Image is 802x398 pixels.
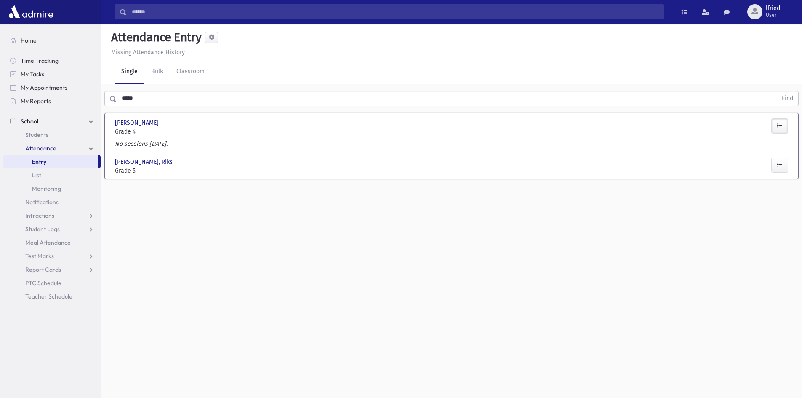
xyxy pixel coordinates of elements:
span: Grade 4 [115,127,220,136]
span: Monitoring [32,185,61,192]
span: User [766,12,780,19]
a: Classroom [170,60,211,84]
a: School [3,115,101,128]
a: Time Tracking [3,54,101,67]
span: [PERSON_NAME], Riks [115,158,174,166]
a: Report Cards [3,263,101,276]
span: Home [21,37,37,44]
a: List [3,168,101,182]
a: Infractions [3,209,101,222]
u: Missing Attendance History [111,49,185,56]
a: Notifications [3,195,101,209]
span: My Reports [21,97,51,105]
a: Monitoring [3,182,101,195]
a: Home [3,34,101,47]
span: School [21,118,38,125]
span: Student Logs [25,225,60,233]
span: Test Marks [25,252,54,260]
span: Grade 5 [115,166,220,175]
label: No sessions [DATE]. [115,139,168,148]
span: lfried [766,5,780,12]
span: Time Tracking [21,57,59,64]
span: Teacher Schedule [25,293,72,300]
span: Notifications [25,198,59,206]
a: Student Logs [3,222,101,236]
img: AdmirePro [7,3,55,20]
a: Bulk [144,60,170,84]
span: Report Cards [25,266,61,273]
a: My Tasks [3,67,101,81]
a: Attendance [3,142,101,155]
a: Test Marks [3,249,101,263]
a: My Appointments [3,81,101,94]
span: Attendance [25,144,56,152]
input: Search [127,4,664,19]
a: My Reports [3,94,101,108]
span: Entry [32,158,46,166]
button: Find [777,91,798,106]
span: My Appointments [21,84,67,91]
span: PTC Schedule [25,279,61,287]
a: Meal Attendance [3,236,101,249]
span: [PERSON_NAME] [115,118,160,127]
a: Missing Attendance History [108,49,185,56]
a: PTC Schedule [3,276,101,290]
span: Infractions [25,212,54,219]
a: Single [115,60,144,84]
span: List [32,171,41,179]
a: Teacher Schedule [3,290,101,303]
h5: Attendance Entry [108,30,202,45]
span: Meal Attendance [25,239,71,246]
a: Entry [3,155,98,168]
span: My Tasks [21,70,44,78]
a: Students [3,128,101,142]
span: Students [25,131,48,139]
